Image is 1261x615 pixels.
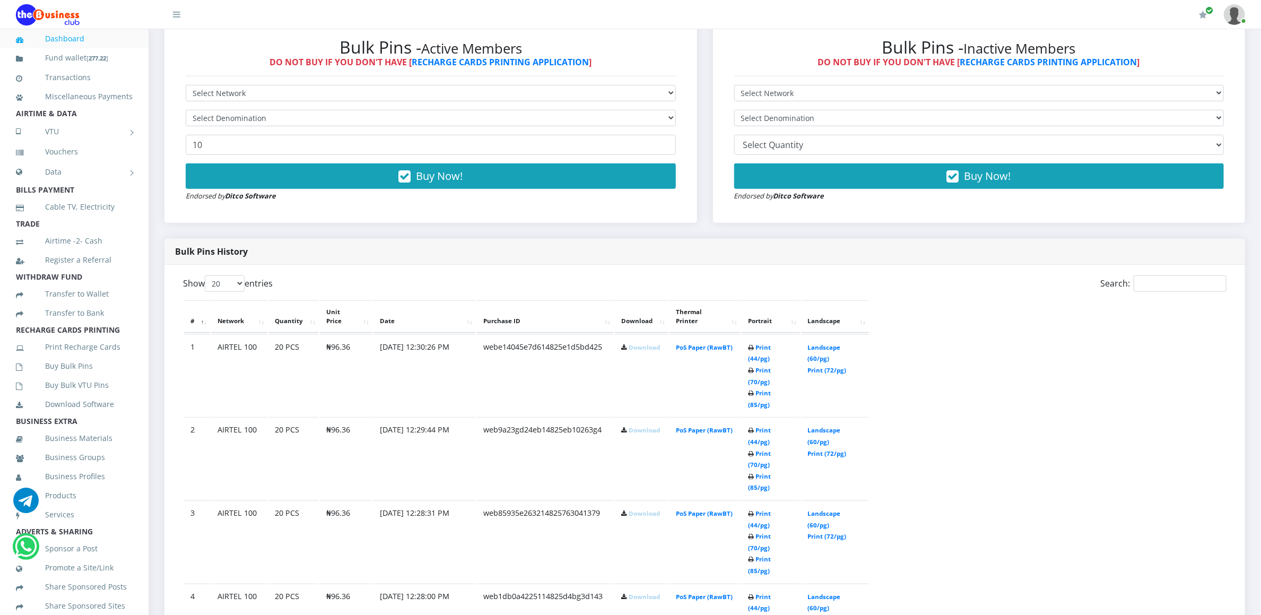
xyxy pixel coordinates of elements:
[629,426,660,434] a: Download
[320,500,372,583] td: ₦96.36
[16,464,133,489] a: Business Profiles
[629,593,660,601] a: Download
[16,426,133,451] a: Business Materials
[748,509,771,529] a: Print (44/pg)
[16,46,133,71] a: Fund wallet[277.22]
[629,343,660,351] a: Download
[16,140,133,164] a: Vouchers
[748,593,771,612] a: Print (44/pg)
[676,509,733,517] a: PoS Paper (RawBT)
[16,335,133,359] a: Print Recharge Cards
[16,536,133,561] a: Sponsor a Post
[16,248,133,272] a: Register a Referral
[477,300,614,333] th: Purchase ID: activate to sort column ascending
[748,472,771,492] a: Print (85/pg)
[416,169,463,183] span: Buy Now!
[184,417,210,499] td: 2
[16,445,133,470] a: Business Groups
[748,366,771,386] a: Print (70/pg)
[175,246,248,257] strong: Bulk Pins History
[477,334,614,417] td: webe14045e7d614825e1d5bd425
[676,426,733,434] a: PoS Paper (RawBT)
[268,300,319,333] th: Quantity: activate to sort column ascending
[734,163,1224,189] button: Buy Now!
[412,56,589,68] a: RECHARGE CARDS PRINTING APPLICATION
[16,301,133,325] a: Transfer to Bank
[801,300,869,333] th: Landscape: activate to sort column ascending
[748,449,771,469] a: Print (70/pg)
[748,532,771,552] a: Print (70/pg)
[16,392,133,417] a: Download Software
[734,37,1224,57] h2: Bulk Pins -
[320,417,372,499] td: ₦96.36
[748,555,771,575] a: Print (85/pg)
[373,500,476,583] td: [DATE] 12:28:31 PM
[807,532,846,540] a: Print (72/pg)
[184,334,210,417] td: 1
[818,56,1140,68] strong: DO NOT BUY IF YOU DON'T HAVE [ ]
[268,417,319,499] td: 20 PCS
[15,542,37,559] a: Chat for support
[1224,4,1245,25] img: User
[13,496,39,513] a: Chat for support
[16,195,133,219] a: Cable TV, Electricity
[16,159,133,185] a: Data
[807,593,840,612] a: Landscape (60/pg)
[477,417,614,499] td: web9a23gd24eb14825eb10263g4
[734,191,824,201] small: Endorsed by
[205,275,245,292] select: Showentries
[16,84,133,109] a: Miscellaneous Payments
[807,449,846,457] a: Print (72/pg)
[89,54,106,62] b: 277.22
[16,65,133,90] a: Transactions
[807,426,840,446] a: Landscape (60/pg)
[629,509,660,517] a: Download
[16,503,133,527] a: Services
[676,593,733,601] a: PoS Paper (RawBT)
[225,191,276,201] strong: Ditco Software
[186,37,676,57] h2: Bulk Pins -
[748,343,771,363] a: Print (44/pg)
[477,500,614,583] td: web85935e263214825763041379
[16,4,80,25] img: Logo
[773,191,824,201] strong: Ditco Software
[807,343,840,363] a: Landscape (60/pg)
[211,334,267,417] td: AIRTEL 100
[748,426,771,446] a: Print (44/pg)
[676,343,733,351] a: PoS Paper (RawBT)
[1100,275,1227,292] label: Search:
[373,334,476,417] td: [DATE] 12:30:26 PM
[748,389,771,409] a: Print (85/pg)
[615,300,668,333] th: Download: activate to sort column ascending
[269,56,592,68] strong: DO NOT BUY IF YOU DON'T HAVE [ ]
[184,300,210,333] th: #: activate to sort column descending
[964,39,1076,58] small: Inactive Members
[268,500,319,583] td: 20 PCS
[960,56,1137,68] a: RECHARGE CARDS PRINTING APPLICATION
[669,300,741,333] th: Thermal Printer: activate to sort column ascending
[16,483,133,508] a: Products
[1205,6,1213,14] span: Renew/Upgrade Subscription
[211,500,267,583] td: AIRTEL 100
[1134,275,1227,292] input: Search:
[268,334,319,417] td: 20 PCS
[373,417,476,499] td: [DATE] 12:29:44 PM
[373,300,476,333] th: Date: activate to sort column ascending
[186,191,276,201] small: Endorsed by
[1199,11,1207,19] i: Renew/Upgrade Subscription
[16,118,133,145] a: VTU
[16,229,133,253] a: Airtime -2- Cash
[16,282,133,306] a: Transfer to Wallet
[16,373,133,397] a: Buy Bulk VTU Pins
[421,39,522,58] small: Active Members
[16,575,133,599] a: Share Sponsored Posts
[211,300,267,333] th: Network: activate to sort column ascending
[807,366,846,374] a: Print (72/pg)
[320,300,372,333] th: Unit Price: activate to sort column ascending
[183,275,273,292] label: Show entries
[184,500,210,583] td: 3
[86,54,108,62] small: [ ]
[211,417,267,499] td: AIRTEL 100
[16,556,133,580] a: Promote a Site/Link
[807,509,840,529] a: Landscape (60/pg)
